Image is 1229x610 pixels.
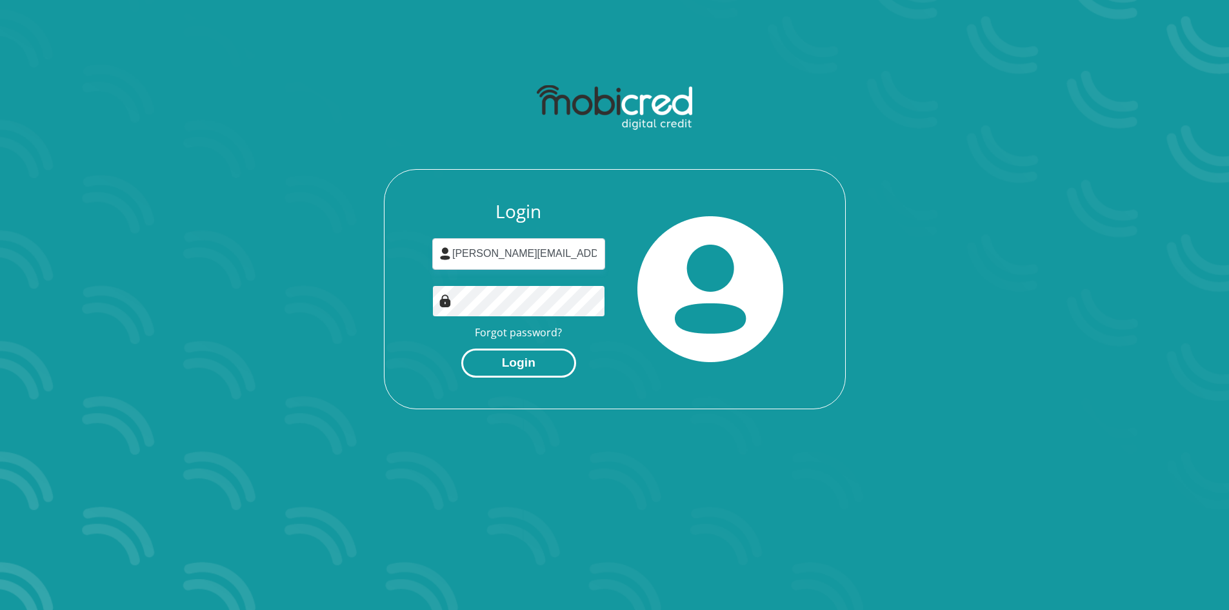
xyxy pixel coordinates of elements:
[537,85,692,130] img: mobicred logo
[461,349,576,378] button: Login
[475,325,562,340] a: Forgot password?
[432,238,605,270] input: Username
[432,201,605,223] h3: Login
[439,247,452,260] img: user-icon image
[439,294,452,307] img: Image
